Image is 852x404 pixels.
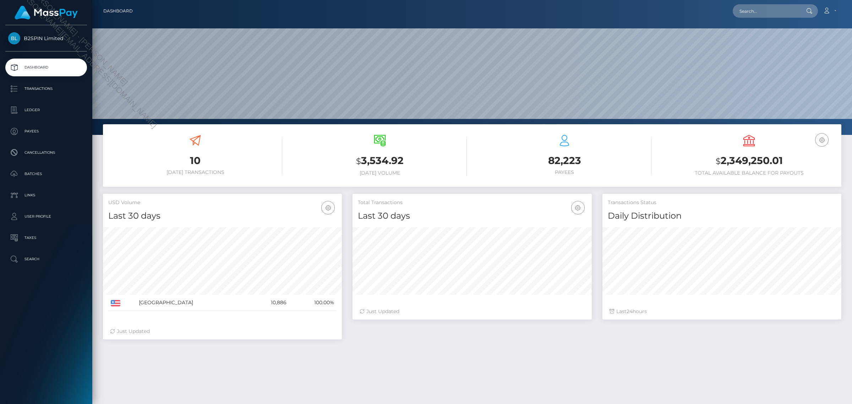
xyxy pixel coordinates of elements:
a: Taxes [5,229,87,247]
h6: Total Available Balance for Payouts [662,170,836,176]
div: Just Updated [110,328,335,335]
h6: [DATE] Transactions [108,169,282,175]
a: User Profile [5,208,87,225]
p: Transactions [8,83,84,94]
h3: 3,534.92 [293,154,467,168]
div: Last hours [610,308,834,315]
img: B2SPIN Limited [8,32,20,44]
input: Search... [733,4,799,18]
p: Dashboard [8,62,84,73]
a: Search [5,250,87,268]
p: Taxes [8,233,84,243]
p: Links [8,190,84,201]
td: 10,886 [250,295,289,311]
h5: USD Volume [108,199,337,206]
p: Cancellations [8,147,84,158]
h3: 2,349,250.01 [662,154,836,168]
h5: Transactions Status [608,199,836,206]
a: Cancellations [5,144,87,162]
h3: 82,223 [477,154,651,168]
small: $ [356,156,361,166]
h4: Last 30 days [358,210,586,222]
td: [GEOGRAPHIC_DATA] [136,295,250,311]
img: MassPay Logo [15,6,78,20]
a: Transactions [5,80,87,98]
a: Dashboard [103,4,133,18]
p: Search [8,254,84,264]
h6: [DATE] Volume [293,170,467,176]
a: Ledger [5,101,87,119]
td: 100.00% [289,295,337,311]
img: US.png [111,300,120,306]
small: $ [716,156,721,166]
div: Just Updated [360,308,584,315]
h4: Daily Distribution [608,210,836,222]
a: Links [5,186,87,204]
span: B2SPIN Limited [5,35,87,42]
h4: Last 30 days [108,210,337,222]
p: Ledger [8,105,84,115]
span: 24 [627,308,633,315]
p: Batches [8,169,84,179]
p: User Profile [8,211,84,222]
a: Dashboard [5,59,87,76]
p: Payees [8,126,84,137]
h5: Total Transactions [358,199,586,206]
a: Payees [5,122,87,140]
h6: Payees [477,169,651,175]
a: Batches [5,165,87,183]
h3: 10 [108,154,282,168]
